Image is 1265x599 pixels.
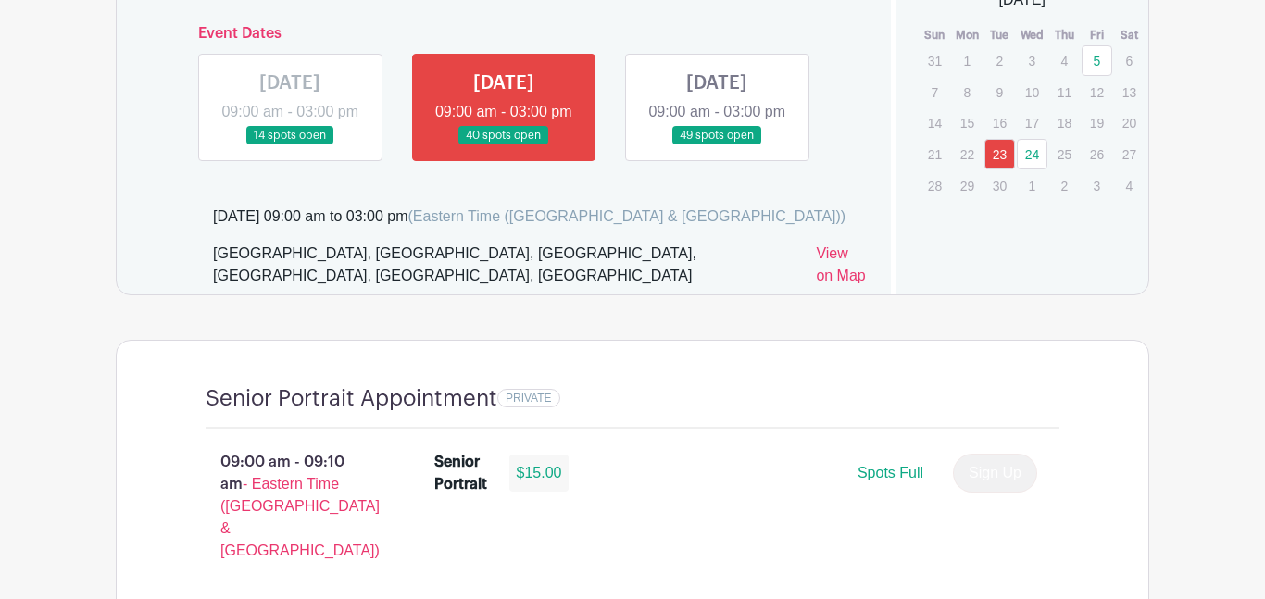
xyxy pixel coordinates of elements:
p: 10 [1017,78,1047,106]
p: 15 [952,108,983,137]
p: 18 [1049,108,1080,137]
p: 31 [920,46,950,75]
p: 30 [984,171,1015,200]
p: 27 [1114,140,1145,168]
p: 2 [1049,171,1080,200]
p: 6 [1114,46,1145,75]
p: 16 [984,108,1015,137]
p: 25 [1049,140,1080,168]
h6: Event Dates [183,25,824,43]
p: 1 [952,46,983,75]
p: 2 [984,46,1015,75]
p: 29 [952,171,983,200]
th: Sun [919,26,951,44]
a: 5 [1082,45,1112,76]
span: (Eastern Time ([GEOGRAPHIC_DATA] & [GEOGRAPHIC_DATA])) [407,208,845,224]
p: 3 [1017,46,1047,75]
h4: Senior Portrait Appointment [206,385,497,412]
p: 14 [920,108,950,137]
p: 1 [1017,171,1047,200]
th: Mon [951,26,983,44]
p: 9 [984,78,1015,106]
p: 19 [1082,108,1112,137]
a: 23 [984,139,1015,169]
p: 20 [1114,108,1145,137]
a: View on Map [816,243,868,294]
span: PRIVATE [506,392,552,405]
p: 8 [952,78,983,106]
p: 7 [920,78,950,106]
th: Wed [1016,26,1048,44]
th: Fri [1081,26,1113,44]
div: [GEOGRAPHIC_DATA], [GEOGRAPHIC_DATA], [GEOGRAPHIC_DATA], [GEOGRAPHIC_DATA], [GEOGRAPHIC_DATA], [G... [213,243,801,294]
a: 24 [1017,139,1047,169]
p: 12 [1082,78,1112,106]
p: 3 [1082,171,1112,200]
p: 21 [920,140,950,168]
p: 22 [952,140,983,168]
th: Thu [1048,26,1081,44]
p: 09:00 am - 09:10 am [176,443,405,569]
span: - Eastern Time ([GEOGRAPHIC_DATA] & [GEOGRAPHIC_DATA]) [220,476,380,558]
th: Tue [983,26,1016,44]
p: 13 [1114,78,1145,106]
div: [DATE] 09:00 am to 03:00 pm [213,206,845,228]
p: 4 [1114,171,1145,200]
span: Spots Full [858,465,923,480]
div: Senior Portrait [434,451,487,495]
th: Sat [1113,26,1146,44]
p: 26 [1082,140,1112,168]
p: 17 [1017,108,1047,137]
p: 11 [1049,78,1080,106]
p: 28 [920,171,950,200]
p: 4 [1049,46,1080,75]
div: $15.00 [509,455,570,492]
